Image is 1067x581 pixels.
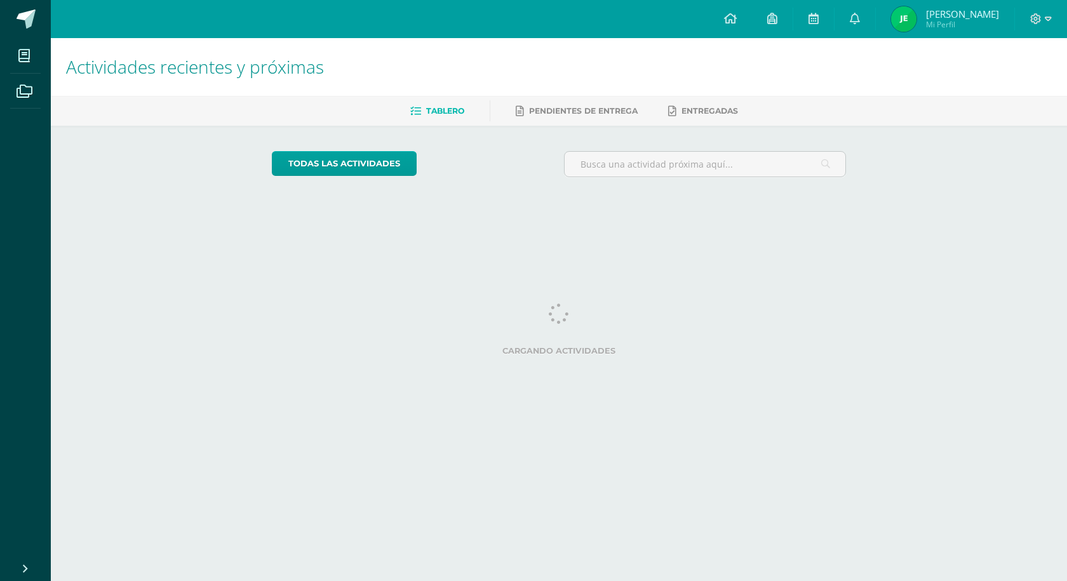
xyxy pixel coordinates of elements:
a: todas las Actividades [272,151,417,176]
span: Pendientes de entrega [529,106,638,116]
span: Tablero [426,106,464,116]
a: Pendientes de entrega [516,101,638,121]
span: Mi Perfil [926,19,999,30]
input: Busca una actividad próxima aquí... [565,152,846,177]
img: c007f0e6d657d91ff81b72d4617e8283.png [891,6,916,32]
span: Actividades recientes y próximas [66,55,324,79]
span: [PERSON_NAME] [926,8,999,20]
a: Tablero [410,101,464,121]
span: Entregadas [681,106,738,116]
label: Cargando actividades [272,346,847,356]
a: Entregadas [668,101,738,121]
